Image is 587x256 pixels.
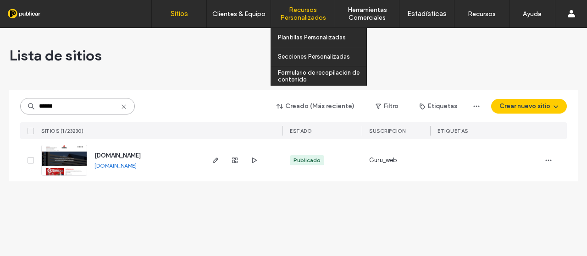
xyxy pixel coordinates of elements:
[468,10,496,18] label: Recursos
[369,156,397,165] span: Guru_web
[278,34,346,41] label: Plantillas Personalizadas
[293,156,321,164] div: Publicado
[407,10,447,18] label: Estadísticas
[278,28,366,47] a: Plantillas Personalizadas
[366,99,408,114] button: Filtro
[41,128,83,134] span: SITIOS (1/23230)
[278,66,366,85] a: Formulario de recopilación de contenido
[335,6,399,22] label: Herramientas Comerciales
[269,99,363,114] button: Creado (Más reciente)
[9,46,102,65] span: Lista de sitios
[523,10,542,18] label: Ayuda
[20,6,45,15] span: Ayuda
[94,162,137,169] a: [DOMAIN_NAME]
[411,99,465,114] button: Etiquetas
[278,53,350,60] label: Secciones Personalizadas
[369,128,406,134] span: Suscripción
[290,128,312,134] span: ESTADO
[437,128,468,134] span: ETIQUETAS
[278,47,366,66] a: Secciones Personalizadas
[278,69,366,83] label: Formulario de recopilación de contenido
[212,10,266,18] label: Clientes & Equipo
[491,99,567,114] button: Crear nuevo sitio
[94,152,141,159] a: [DOMAIN_NAME]
[271,6,335,22] label: Recursos Personalizados
[171,10,188,18] label: Sitios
